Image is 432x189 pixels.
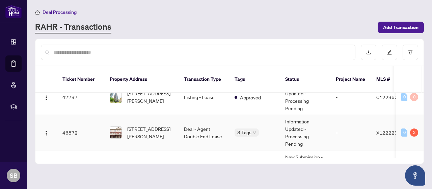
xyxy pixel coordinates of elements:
span: Approved [240,94,261,101]
button: Logo [41,92,52,102]
span: X12222319 [376,129,404,136]
span: C12296229 [376,94,404,100]
div: 0 [401,128,407,137]
td: 47797 [57,79,104,115]
span: edit [387,50,392,55]
td: Listing - Lease [179,79,229,115]
div: 0 [401,93,407,101]
span: filter [408,50,413,55]
span: Deal Processing [43,9,77,15]
a: RAHR - Transactions [35,21,111,33]
th: Property Address [104,66,179,93]
img: Logo [44,95,49,100]
img: logo [5,5,22,18]
th: Project Name [330,66,371,93]
th: Transaction Type [179,66,229,93]
td: New Submission - Processing Pending [280,150,330,179]
img: Logo [44,131,49,136]
span: [STREET_ADDRESS][PERSON_NAME] [127,90,173,104]
img: thumbnail-img [110,127,122,138]
button: Add Transaction [378,22,424,33]
button: Open asap [405,165,425,186]
span: [STREET_ADDRESS][PERSON_NAME] [127,157,173,172]
th: MLS # [371,66,411,93]
td: Information Updated - Processing Pending [280,115,330,150]
th: Status [280,66,330,93]
td: Information Updated - Processing Pending [280,79,330,115]
button: Logo [41,127,52,138]
span: home [35,10,40,15]
td: 46872 [57,115,104,150]
span: down [253,131,256,134]
td: - [330,150,371,179]
span: [STREET_ADDRESS][PERSON_NAME] [127,125,173,140]
span: 3 Tags [237,128,251,136]
img: thumbnail-img [110,91,122,103]
th: Tags [229,66,280,93]
span: Add Transaction [383,22,418,33]
span: download [366,50,371,55]
td: - [330,115,371,150]
button: download [361,45,376,60]
div: 2 [410,128,418,137]
td: 43376 [57,150,104,179]
th: Ticket Number [57,66,104,93]
div: 0 [410,93,418,101]
span: SB [10,171,18,180]
td: - [330,79,371,115]
button: edit [382,45,397,60]
td: Listing - Lease [179,150,229,179]
button: filter [403,45,418,60]
td: Deal - Agent Double End Lease [179,115,229,150]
